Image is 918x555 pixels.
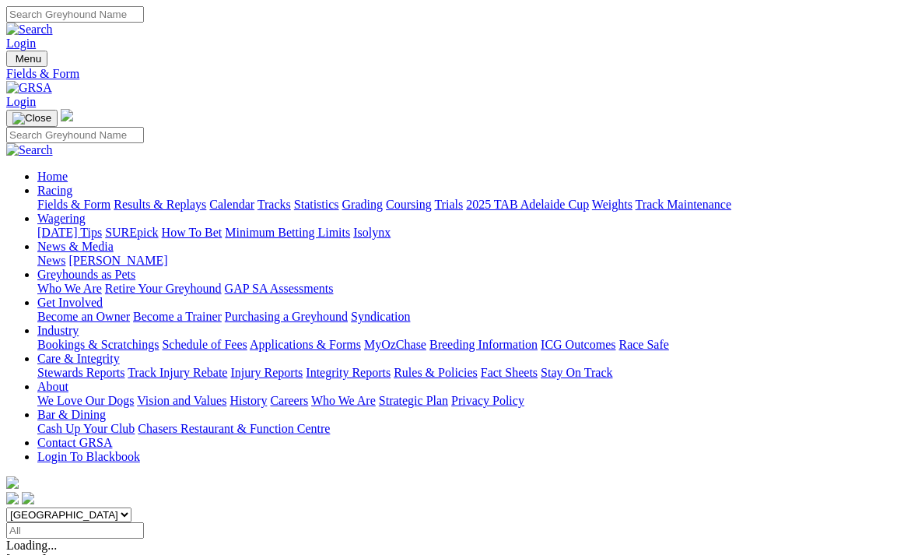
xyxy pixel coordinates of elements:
a: Who We Are [37,282,102,295]
a: Become a Trainer [133,310,222,323]
a: Injury Reports [230,366,303,379]
div: About [37,394,912,408]
a: Coursing [386,198,432,211]
a: Track Maintenance [636,198,731,211]
a: Statistics [294,198,339,211]
img: Search [6,143,53,157]
a: Fact Sheets [481,366,538,379]
a: News & Media [37,240,114,253]
a: Syndication [351,310,410,323]
a: Schedule of Fees [162,338,247,351]
a: Bar & Dining [37,408,106,421]
a: Calendar [209,198,254,211]
img: logo-grsa-white.png [6,476,19,489]
a: Bookings & Scratchings [37,338,159,351]
img: logo-grsa-white.png [61,109,73,121]
a: How To Bet [162,226,222,239]
a: GAP SA Assessments [225,282,334,295]
a: News [37,254,65,267]
a: Isolynx [353,226,391,239]
div: Care & Integrity [37,366,912,380]
img: GRSA [6,81,52,95]
a: Login [6,95,36,108]
a: Home [37,170,68,183]
a: Grading [342,198,383,211]
a: Applications & Forms [250,338,361,351]
a: Fields & Form [6,67,912,81]
a: Weights [592,198,632,211]
button: Toggle navigation [6,51,47,67]
a: Track Injury Rebate [128,366,227,379]
span: Menu [16,53,41,65]
a: Breeding Information [429,338,538,351]
a: Fields & Form [37,198,110,211]
a: Who We Are [311,394,376,407]
a: Stewards Reports [37,366,124,379]
a: Wagering [37,212,86,225]
a: Cash Up Your Club [37,422,135,435]
img: Close [12,112,51,125]
a: Chasers Restaurant & Function Centre [138,422,330,435]
a: Login [6,37,36,50]
input: Search [6,127,144,143]
a: Care & Integrity [37,352,120,365]
a: SUREpick [105,226,158,239]
a: [PERSON_NAME] [68,254,167,267]
a: Contact GRSA [37,436,112,449]
a: Purchasing a Greyhound [225,310,348,323]
a: Strategic Plan [379,394,448,407]
a: Tracks [258,198,291,211]
img: Search [6,23,53,37]
input: Search [6,6,144,23]
div: Get Involved [37,310,912,324]
div: Racing [37,198,912,212]
a: Integrity Reports [306,366,391,379]
a: Racing [37,184,72,197]
a: Greyhounds as Pets [37,268,135,281]
a: Minimum Betting Limits [225,226,350,239]
button: Toggle navigation [6,110,58,127]
a: History [229,394,267,407]
a: Become an Owner [37,310,130,323]
div: Greyhounds as Pets [37,282,912,296]
a: Results & Replays [114,198,206,211]
a: Trials [434,198,463,211]
a: Rules & Policies [394,366,478,379]
a: ICG Outcomes [541,338,615,351]
a: We Love Our Dogs [37,394,134,407]
input: Select date [6,522,144,539]
a: Vision and Values [137,394,226,407]
a: [DATE] Tips [37,226,102,239]
a: Industry [37,324,79,337]
a: Retire Your Greyhound [105,282,222,295]
span: Loading... [6,539,57,552]
img: facebook.svg [6,492,19,504]
img: twitter.svg [22,492,34,504]
div: Bar & Dining [37,422,912,436]
a: Login To Blackbook [37,450,140,463]
a: Stay On Track [541,366,612,379]
a: 2025 TAB Adelaide Cup [466,198,589,211]
div: Industry [37,338,912,352]
div: Wagering [37,226,912,240]
a: MyOzChase [364,338,426,351]
a: Privacy Policy [451,394,524,407]
a: Careers [270,394,308,407]
div: News & Media [37,254,912,268]
a: Get Involved [37,296,103,309]
a: Race Safe [618,338,668,351]
a: About [37,380,68,393]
